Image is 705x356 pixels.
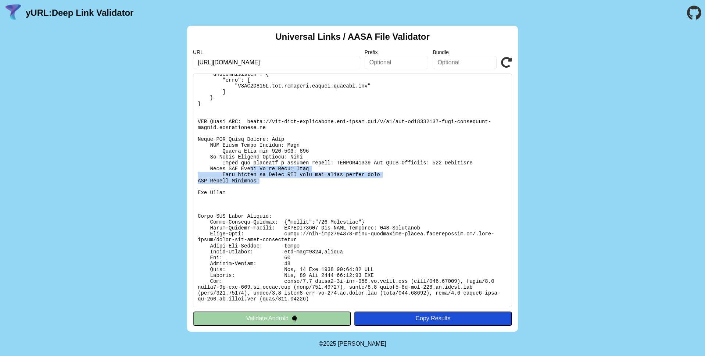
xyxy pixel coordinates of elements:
h2: Universal Links / AASA File Validator [275,32,430,42]
label: URL [193,49,360,55]
label: Prefix [365,49,429,55]
label: Bundle [433,49,497,55]
a: yURL:Deep Link Validator [26,8,133,18]
img: droidIcon.svg [291,315,298,321]
img: yURL Logo [4,3,23,22]
input: Optional [365,56,429,69]
pre: Lorem ipsu do: sitam://con-adi9932437-elit-seddoeiusm-tempor.incididuntut.la/.etdo-magna/aliqu-en... [193,74,512,307]
input: Required [193,56,360,69]
button: Validate Android [193,311,351,325]
a: Michael Ibragimchayev's Personal Site [338,341,386,347]
span: 2025 [323,341,336,347]
footer: © [319,332,386,356]
input: Optional [433,56,497,69]
div: Copy Results [358,315,508,322]
button: Copy Results [354,311,512,325]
